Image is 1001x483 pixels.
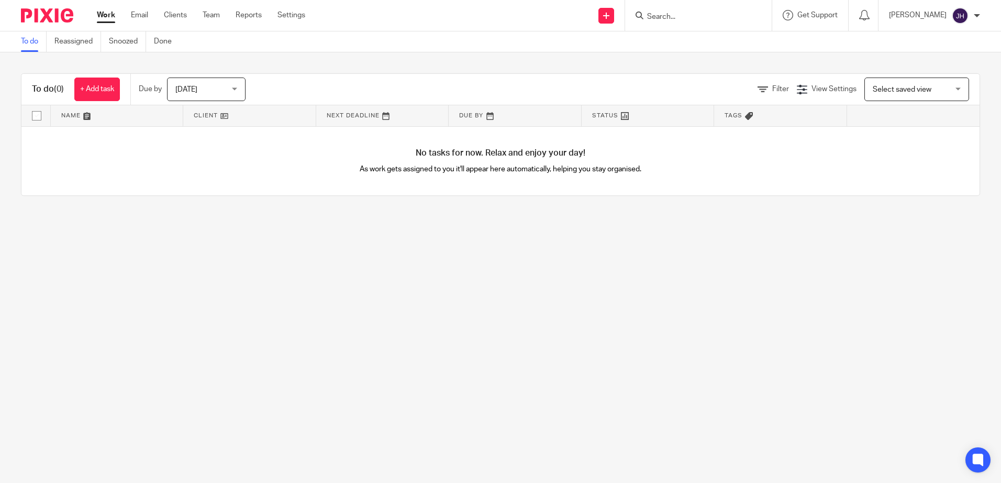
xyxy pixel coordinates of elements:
[109,31,146,52] a: Snoozed
[97,10,115,20] a: Work
[54,85,64,93] span: (0)
[131,10,148,20] a: Email
[164,10,187,20] a: Clients
[21,148,980,159] h4: No tasks for now. Relax and enjoy your day!
[889,10,947,20] p: [PERSON_NAME]
[154,31,180,52] a: Done
[175,86,197,93] span: [DATE]
[277,10,305,20] a: Settings
[772,85,789,93] span: Filter
[646,13,740,22] input: Search
[21,31,47,52] a: To do
[261,164,740,174] p: As work gets assigned to you it'll appear here automatically, helping you stay organised.
[725,113,742,118] span: Tags
[797,12,838,19] span: Get Support
[21,8,73,23] img: Pixie
[32,84,64,95] h1: To do
[952,7,969,24] img: svg%3E
[54,31,101,52] a: Reassigned
[203,10,220,20] a: Team
[236,10,262,20] a: Reports
[74,78,120,101] a: + Add task
[811,85,857,93] span: View Settings
[873,86,931,93] span: Select saved view
[139,84,162,94] p: Due by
